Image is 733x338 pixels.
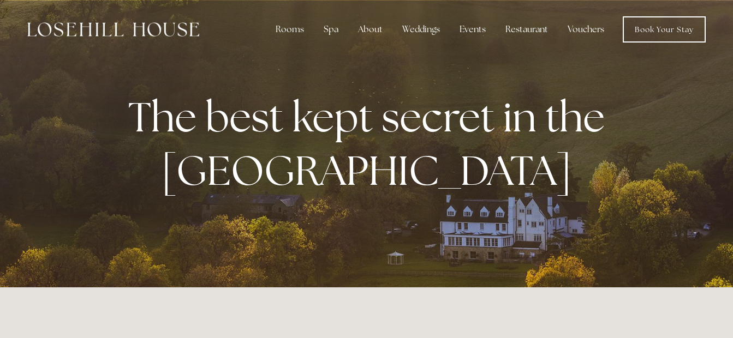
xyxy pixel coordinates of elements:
[267,19,313,40] div: Rooms
[394,19,449,40] div: Weddings
[349,19,391,40] div: About
[315,19,347,40] div: Spa
[128,90,613,197] strong: The best kept secret in the [GEOGRAPHIC_DATA]
[451,19,494,40] div: Events
[27,22,199,37] img: Losehill House
[497,19,557,40] div: Restaurant
[559,19,613,40] a: Vouchers
[623,16,706,43] a: Book Your Stay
